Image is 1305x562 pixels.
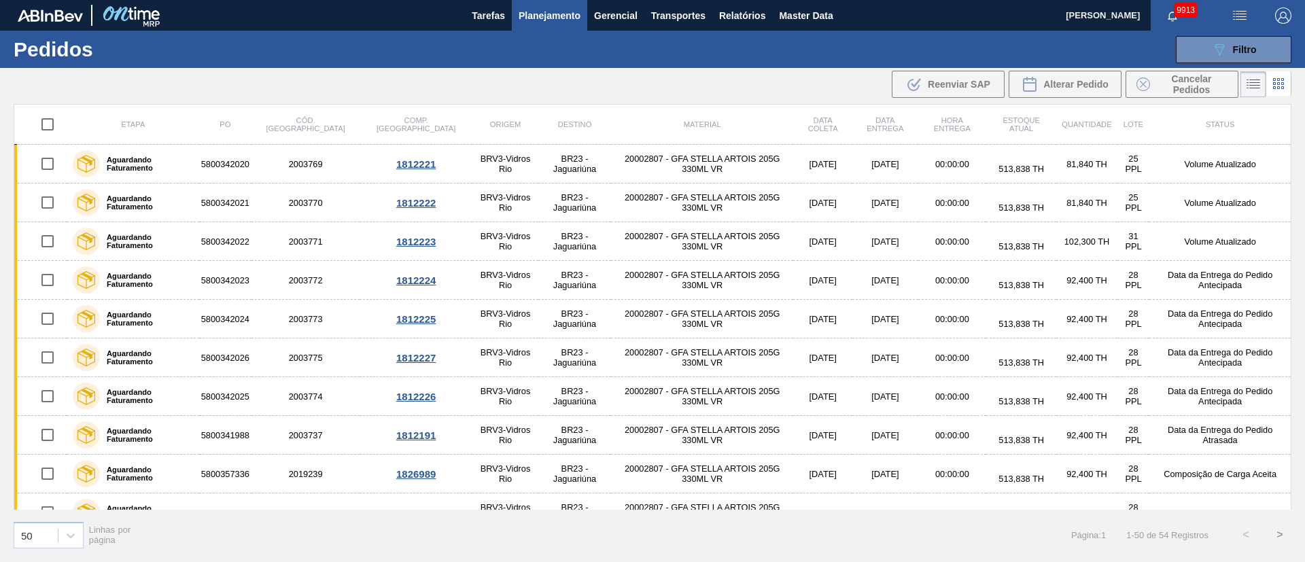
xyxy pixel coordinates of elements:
[1117,455,1150,493] td: 28 PPL
[918,416,986,455] td: 00:00:00
[1240,71,1266,97] div: Visão em Lista
[100,427,194,443] label: Aguardando Faturamento
[998,435,1044,445] span: 513,838 TH
[251,145,360,183] td: 2003769
[892,71,1005,98] div: Reenviar SAP
[852,416,918,455] td: [DATE]
[199,183,251,222] td: 5800342021
[14,338,1291,377] a: Aguardando Faturamento58003420262003775BRV3-Vidros RioBR23 - Jaguariúna20002807 - GFA STELLA ARTO...
[918,300,986,338] td: 00:00:00
[220,120,230,128] span: PO
[918,145,986,183] td: 00:00:00
[1126,530,1208,540] span: 1 - 50 de 54 Registros
[611,261,793,300] td: 20002807 - GFA STELLA ARTOIS 205G 330ML VR
[472,183,538,222] td: BRV3-Vidros Rio
[1149,222,1291,261] td: Volume Atualizado
[918,222,986,261] td: 00:00:00
[918,455,986,493] td: 00:00:00
[100,156,194,172] label: Aguardando Faturamento
[14,455,1291,493] a: Aguardando Faturamento58003573362019239BRV3-Vidros RioBR23 - Jaguariúna20002807 - GFA STELLA ARTO...
[199,300,251,338] td: 5800342024
[1275,7,1291,24] img: Logout
[362,507,470,519] div: 1826988
[251,455,360,493] td: 2019239
[793,183,852,222] td: [DATE]
[558,120,592,128] span: Destino
[1151,6,1194,25] button: Notificações
[611,222,793,261] td: 20002807 - GFA STELLA ARTOIS 205G 330ML VR
[1117,493,1150,532] td: 28 PPL
[918,377,986,416] td: 00:00:00
[472,377,538,416] td: BRV3-Vidros Rio
[1233,44,1257,55] span: Filtro
[779,7,833,24] span: Master Data
[538,493,611,532] td: BR23 - Jaguariúna
[100,466,194,482] label: Aguardando Faturamento
[1056,455,1117,493] td: 92,400 TH
[199,416,251,455] td: 5800341988
[100,388,194,404] label: Aguardando Faturamento
[611,300,793,338] td: 20002807 - GFA STELLA ARTOIS 205G 330ML VR
[490,120,521,128] span: Origem
[1149,493,1291,532] td: Composição de Carga Aceita
[14,416,1291,455] a: Aguardando Faturamento58003419882003737BRV3-Vidros RioBR23 - Jaguariúna20002807 - GFA STELLA ARTO...
[472,145,538,183] td: BRV3-Vidros Rio
[852,455,918,493] td: [DATE]
[1056,377,1117,416] td: 92,400 TH
[998,319,1044,329] span: 513,838 TH
[808,116,838,133] span: Data coleta
[611,338,793,377] td: 20002807 - GFA STELLA ARTOIS 205G 330ML VR
[14,493,1291,532] a: Aguardando Faturamento58003574222019238BRV3-Vidros RioBR23 - Jaguariúna20002807 - GFA STELLA ARTO...
[1149,261,1291,300] td: Data da Entrega do Pedido Antecipada
[199,338,251,377] td: 5800342026
[793,338,852,377] td: [DATE]
[1149,300,1291,338] td: Data da Entrega do Pedido Antecipada
[472,300,538,338] td: BRV3-Vidros Rio
[14,183,1291,222] a: Aguardando Faturamento58003420212003770BRV3-Vidros RioBR23 - Jaguariúna20002807 - GFA STELLA ARTO...
[89,525,131,545] span: Linhas por página
[472,261,538,300] td: BRV3-Vidros Rio
[1003,116,1040,133] span: Estoque atual
[611,377,793,416] td: 20002807 - GFA STELLA ARTOIS 205G 330ML VR
[14,377,1291,416] a: Aguardando Faturamento58003420252003774BRV3-Vidros RioBR23 - Jaguariúna20002807 - GFA STELLA ARTO...
[362,158,470,170] div: 1812221
[1056,261,1117,300] td: 92,400 TH
[1117,222,1150,261] td: 31 PPL
[100,349,194,366] label: Aguardando Faturamento
[362,391,470,402] div: 1812226
[852,300,918,338] td: [DATE]
[100,233,194,249] label: Aguardando Faturamento
[793,300,852,338] td: [DATE]
[998,241,1044,251] span: 513,838 TH
[998,164,1044,174] span: 513,838 TH
[251,261,360,300] td: 2003772
[852,261,918,300] td: [DATE]
[1117,338,1150,377] td: 28 PPL
[538,338,611,377] td: BR23 - Jaguariúna
[377,116,455,133] span: Comp. [GEOGRAPHIC_DATA]
[998,357,1044,368] span: 513,838 TH
[918,338,986,377] td: 00:00:00
[538,222,611,261] td: BR23 - Jaguariúna
[1126,71,1238,98] div: Cancelar Pedidos em Massa
[793,261,852,300] td: [DATE]
[199,222,251,261] td: 5800342022
[538,377,611,416] td: BR23 - Jaguariúna
[199,145,251,183] td: 5800342020
[918,493,986,532] td: 00:00:00
[266,116,345,133] span: Cód. [GEOGRAPHIC_DATA]
[1062,120,1111,128] span: Quantidade
[1043,79,1109,90] span: Alterar Pedido
[611,493,793,532] td: 20002807 - GFA STELLA ARTOIS 205G 330ML VR
[472,7,505,24] span: Tarefas
[793,493,852,532] td: [DATE]
[362,468,470,480] div: 1826989
[538,455,611,493] td: BR23 - Jaguariúna
[1149,416,1291,455] td: Data da Entrega do Pedido Atrasada
[251,416,360,455] td: 2003737
[998,474,1044,484] span: 513,838 TH
[18,10,83,22] img: TNhmsLtSVTkK8tSr43FrP2fwEKptu5GPRR3wAAAABJRU5ErkJggg==
[998,396,1044,406] span: 513,838 TH
[1056,300,1117,338] td: 92,400 TH
[1176,36,1291,63] button: Filtro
